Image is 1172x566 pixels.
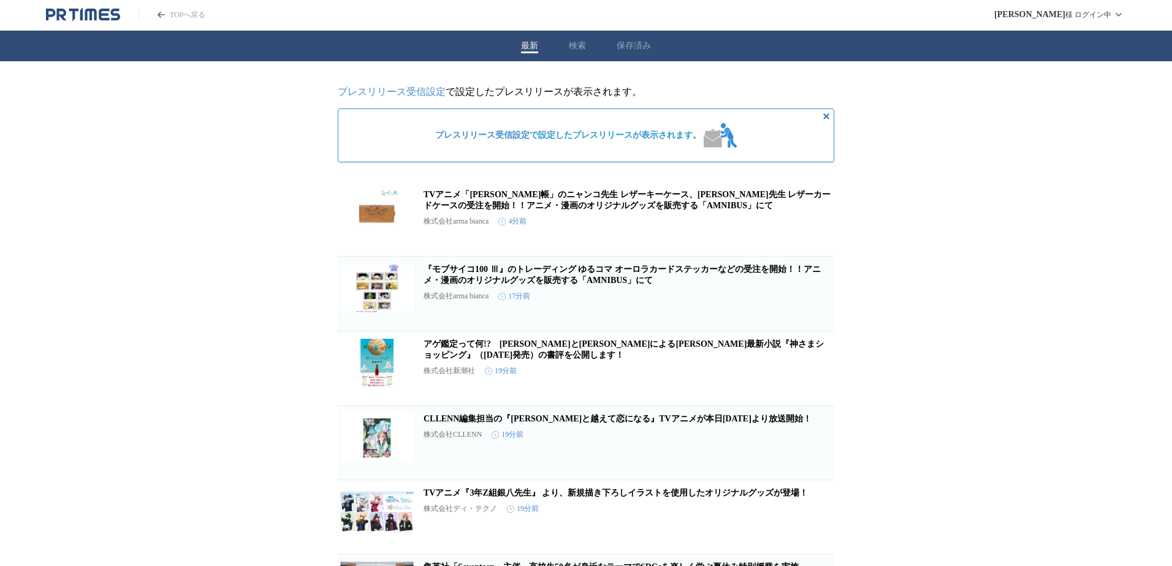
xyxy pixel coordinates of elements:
[424,291,489,301] p: 株式会社arma bianca
[569,40,586,51] button: 検索
[424,265,821,285] a: 『モブサイコ100 Ⅲ』のトレーディング ゆるコマ オーロラカードステッカーなどの受注を開始！！アニメ・漫画のオリジナルグッズを販売する「AMNIBUS」にて
[424,366,475,376] p: 株式会社新潮社
[819,109,834,124] button: 非表示にする
[340,488,414,537] img: TVアニメ『3年Z組銀八先生』 より、新規描き下ろしイラストを使用したオリジナルグッズが登場！
[485,366,517,376] time: 19分前
[340,189,414,238] img: TVアニメ「夏目友人帳」のニャンコ先生 レザーキーケース、ニャンコ先生 レザーカードケースの受注を開始！！アニメ・漫画のオリジナルグッズを販売する「AMNIBUS」にて
[340,264,414,313] img: 『モブサイコ100 Ⅲ』のトレーディング ゆるコマ オーロラカードステッカーなどの受注を開始！！アニメ・漫画のオリジナルグッズを販売する「AMNIBUS」にて
[424,504,497,514] p: 株式会社ディ・テクノ
[424,488,808,497] a: TVアニメ『3年Z組銀八先生』 より、新規描き下ろしイラストを使用したオリジナルグッズが登場！
[139,10,205,20] a: PR TIMESのトップページはこちら
[498,216,527,227] time: 4分前
[435,130,701,141] span: で設定したプレスリリースが表示されます。
[338,86,834,99] p: で設定したプレスリリースが表示されます。
[424,339,824,360] a: アゲ鑑定って何!? [PERSON_NAME]と[PERSON_NAME]による[PERSON_NAME]最新小説『神さまショッピング』（[DATE]発売）の書評を公開します！
[424,414,812,423] a: CLLENN編集担当の『[PERSON_NAME]と越えて恋になる』TVアニメが本日[DATE]より放送開始！
[338,86,446,97] a: プレスリリース受信設定
[507,504,539,514] time: 19分前
[46,7,120,22] a: PR TIMESのトップページはこちら
[435,130,530,140] a: プレスリリース受信設定
[521,40,538,51] button: 最新
[424,190,831,210] a: TVアニメ「[PERSON_NAME]帳」のニャンコ先生 レザーキーケース、[PERSON_NAME]先生 レザーカードケースの受注を開始！！アニメ・漫画のオリジナルグッズを販売する「AMNIB...
[340,413,414,462] img: CLLENN編集担当の『キミと越えて恋になる』TVアニメが本日10月14日（火）より放送開始！
[340,339,414,388] img: アゲ鑑定って何!? 鏡リュウジさんと大森静佳さんによる角田光代最新小説『神さまショッピング』（9月25日発売）の書評を公開します！
[424,216,489,227] p: 株式会社arma bianca
[994,10,1065,20] span: [PERSON_NAME]
[492,429,523,440] time: 19分前
[424,429,482,440] p: 株式会社CLLENN
[617,40,651,51] button: 保存済み
[498,291,530,301] time: 17分前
